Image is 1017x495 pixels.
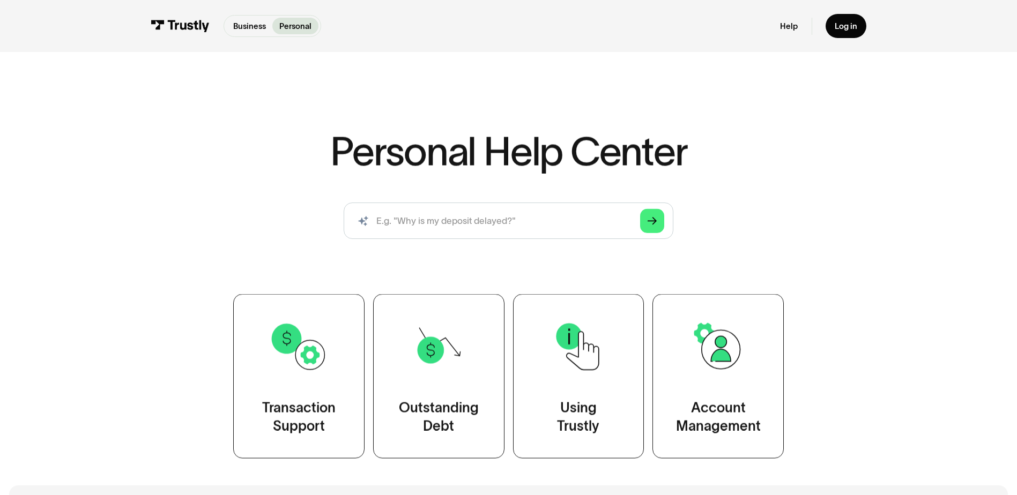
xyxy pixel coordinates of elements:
[226,18,272,34] a: Business
[513,294,644,458] a: UsingTrustly
[344,202,673,239] input: search
[330,131,687,171] h1: Personal Help Center
[826,14,866,38] a: Log in
[233,20,266,32] p: Business
[780,21,798,31] a: Help
[344,202,673,239] form: Search
[835,21,857,31] div: Log in
[652,294,784,458] a: AccountManagement
[557,399,599,435] div: Using Trustly
[676,399,761,435] div: Account Management
[262,399,336,435] div: Transaction Support
[279,20,311,32] p: Personal
[151,20,210,32] img: Trustly Logo
[373,294,504,458] a: OutstandingDebt
[399,399,479,435] div: Outstanding Debt
[272,18,318,34] a: Personal
[233,294,365,458] a: TransactionSupport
